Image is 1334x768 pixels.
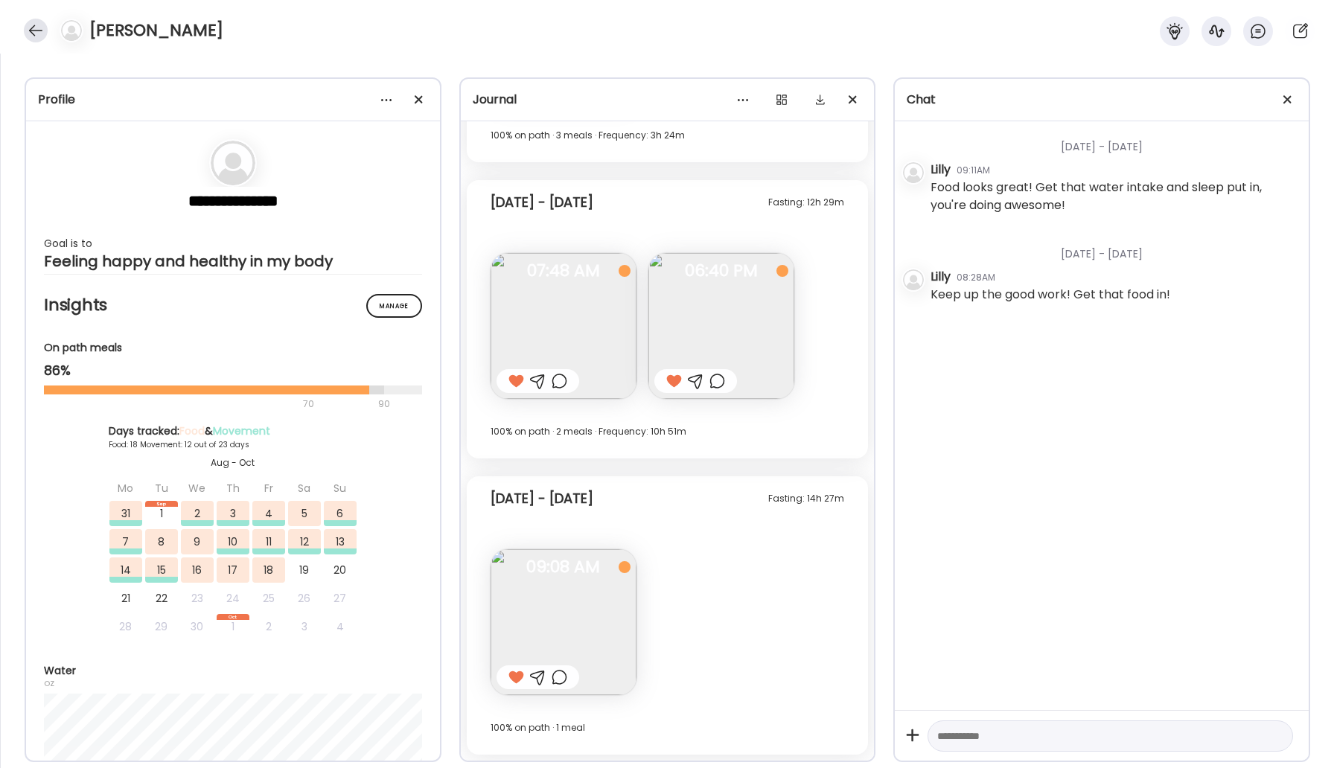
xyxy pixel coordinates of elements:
[44,395,374,413] div: 70
[491,193,593,211] div: [DATE] - [DATE]
[491,423,845,441] div: 100% on path · 2 meals · Frequency: 10h 51m
[324,529,357,554] div: 13
[44,252,422,270] div: Feeling happy and healthy in my body
[931,161,951,179] div: Lilly
[768,490,844,508] div: Fasting: 14h 27m
[252,586,285,611] div: 25
[288,529,321,554] div: 12
[211,141,255,185] img: bg-avatar-default.svg
[931,121,1297,161] div: [DATE] - [DATE]
[145,476,178,501] div: Tu
[179,423,205,438] span: Food
[491,549,636,695] img: images%2FTWbYycbN6VXame8qbTiqIxs9Hvy2%2FnjX9iDZEtHtzG0UFbVDE%2FDbPCcaWz7ZSwVYCcNfTJ_240
[288,557,321,583] div: 19
[491,490,593,508] div: [DATE] - [DATE]
[44,294,422,316] h2: Insights
[181,614,214,639] div: 30
[931,286,1170,304] div: Keep up the good work! Get that food in!
[38,91,428,109] div: Profile
[89,19,223,42] h4: [PERSON_NAME]
[491,560,636,574] span: 09:08 AM
[217,614,249,639] div: 1
[491,264,636,278] span: 07:48 AM
[768,193,844,211] div: Fasting: 12h 29m
[217,557,249,583] div: 17
[109,614,142,639] div: 28
[324,557,357,583] div: 20
[109,476,142,501] div: Mo
[109,501,142,526] div: 31
[109,439,357,450] div: Food: 18 Movement: 12 out of 23 days
[145,586,178,611] div: 22
[213,423,270,438] span: Movement
[181,557,214,583] div: 16
[931,179,1297,214] div: Food looks great! Get that water intake and sleep put in, you're doing awesome!
[491,253,636,399] img: images%2FTWbYycbN6VXame8qbTiqIxs9Hvy2%2Fi5xF8rCOcuFgUP0gsx2w%2FZP3akzeXfYVKgPcogELR_240
[491,719,845,737] div: 100% on path · 1 meal
[44,362,422,380] div: 86%
[217,529,249,554] div: 10
[324,614,357,639] div: 4
[957,164,990,177] div: 09:11AM
[324,476,357,501] div: Su
[44,663,422,679] div: Water
[907,91,1297,109] div: Chat
[366,294,422,318] div: Manage
[217,586,249,611] div: 24
[109,557,142,583] div: 14
[109,456,357,470] div: Aug - Oct
[145,501,178,526] div: 1
[181,529,214,554] div: 9
[377,395,392,413] div: 90
[288,614,321,639] div: 3
[931,228,1297,268] div: [DATE] - [DATE]
[145,614,178,639] div: 29
[957,271,995,284] div: 08:28AM
[109,423,357,439] div: Days tracked: &
[648,264,794,278] span: 06:40 PM
[217,476,249,501] div: Th
[109,586,142,611] div: 21
[648,253,794,399] img: images%2FTWbYycbN6VXame8qbTiqIxs9Hvy2%2FZpIdR4MWcbiEo3hIMmYV%2F3aAtBvtehODuUFJpo8CX_240
[44,234,422,252] div: Goal is to
[217,501,249,526] div: 3
[252,557,285,583] div: 18
[145,557,178,583] div: 15
[145,529,178,554] div: 8
[931,268,951,286] div: Lilly
[288,586,321,611] div: 26
[109,529,142,554] div: 7
[181,586,214,611] div: 23
[217,614,249,620] div: Oct
[324,586,357,611] div: 27
[491,127,845,144] div: 100% on path · 3 meals · Frequency: 3h 24m
[903,162,924,183] img: bg-avatar-default.svg
[61,20,82,41] img: bg-avatar-default.svg
[44,679,422,688] div: oz
[252,529,285,554] div: 11
[181,476,214,501] div: We
[288,501,321,526] div: 5
[903,269,924,290] img: bg-avatar-default.svg
[181,501,214,526] div: 2
[473,91,863,109] div: Journal
[324,501,357,526] div: 6
[252,476,285,501] div: Fr
[288,476,321,501] div: Sa
[252,501,285,526] div: 4
[44,340,422,356] div: On path meals
[252,614,285,639] div: 2
[145,501,178,507] div: Sep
